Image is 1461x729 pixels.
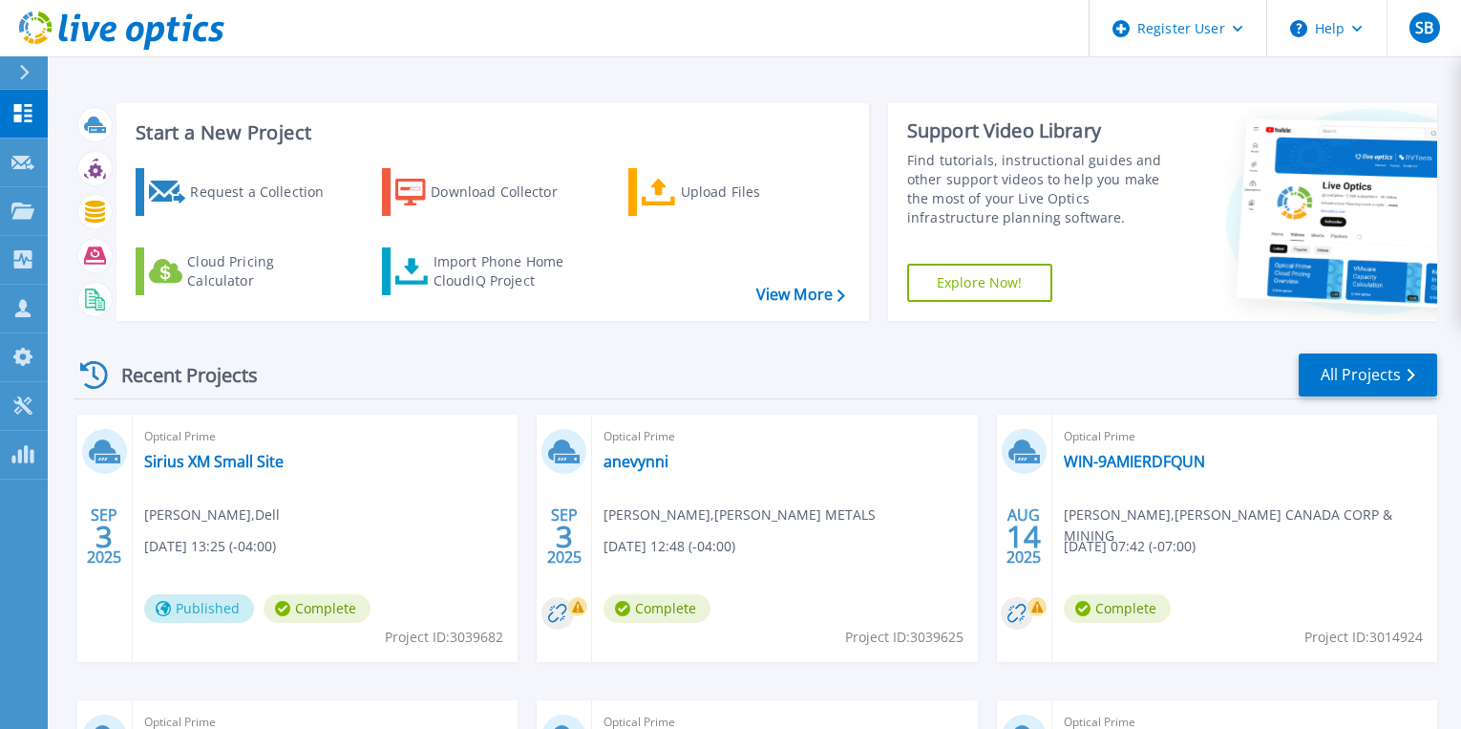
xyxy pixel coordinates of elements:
a: Request a Collection [136,168,349,216]
a: Download Collector [382,168,595,216]
div: Recent Projects [74,352,284,398]
span: Optical Prime [603,426,965,447]
a: Upload Files [628,168,841,216]
span: 14 [1006,528,1041,545]
div: SEP 2025 [86,502,122,571]
div: Cloud Pricing Calculator [187,252,340,290]
a: Explore Now! [907,264,1052,302]
span: Optical Prime [144,426,506,447]
span: [DATE] 07:42 (-07:00) [1064,536,1196,557]
span: [DATE] 12:48 (-04:00) [603,536,735,557]
div: AUG 2025 [1006,502,1042,571]
span: Project ID: 3039682 [385,627,503,648]
div: Import Phone Home CloudIQ Project [434,252,582,290]
h3: Start a New Project [136,122,844,143]
span: Project ID: 3039625 [845,627,963,648]
span: [PERSON_NAME] , Dell [144,504,280,525]
span: 3 [556,528,573,545]
div: SEP 2025 [546,502,582,571]
div: Support Video Library [907,118,1183,143]
a: All Projects [1299,354,1437,397]
a: anevynni [603,452,668,471]
span: Complete [264,594,371,623]
a: Cloud Pricing Calculator [136,247,349,295]
a: WIN-9AMIERDFQUN [1064,452,1205,471]
div: Download Collector [431,173,583,211]
span: [PERSON_NAME] , [PERSON_NAME] METALS [603,504,876,525]
span: SB [1415,20,1433,35]
span: Optical Prime [1064,426,1426,447]
span: [DATE] 13:25 (-04:00) [144,536,276,557]
div: Request a Collection [190,173,343,211]
div: Find tutorials, instructional guides and other support videos to help you make the most of your L... [907,151,1183,227]
span: [PERSON_NAME] , [PERSON_NAME] CANADA CORP & MINING [1064,504,1437,547]
span: Project ID: 3014924 [1304,627,1423,648]
span: Published [144,594,254,623]
a: Sirius XM Small Site [144,452,284,471]
span: Complete [603,594,710,623]
div: Upload Files [681,173,834,211]
a: View More [756,286,845,304]
span: Complete [1064,594,1171,623]
span: 3 [95,528,113,545]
